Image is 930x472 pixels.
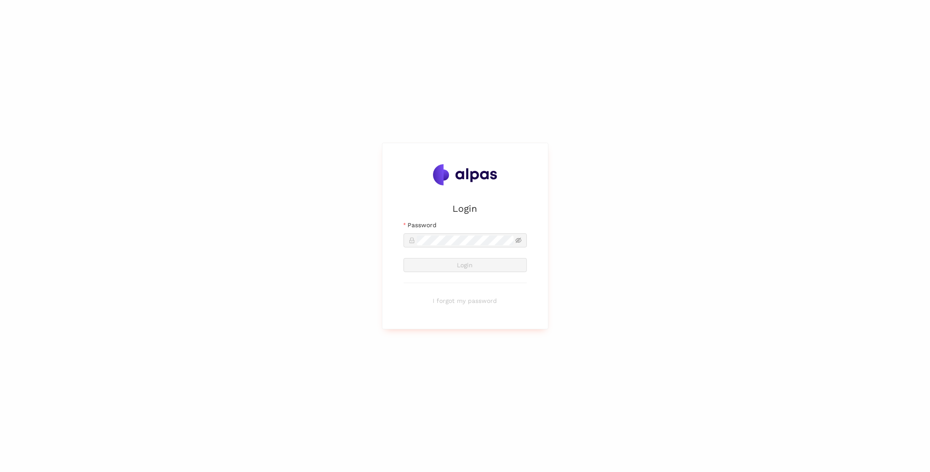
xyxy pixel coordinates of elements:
h2: Login [404,201,527,216]
button: I forgot my password [404,294,527,308]
span: lock [409,237,415,243]
span: eye-invisible [515,237,522,243]
label: Password [404,220,437,230]
button: Login [404,258,527,272]
img: Alpas.ai Logo [433,164,497,185]
input: Password [417,236,514,245]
